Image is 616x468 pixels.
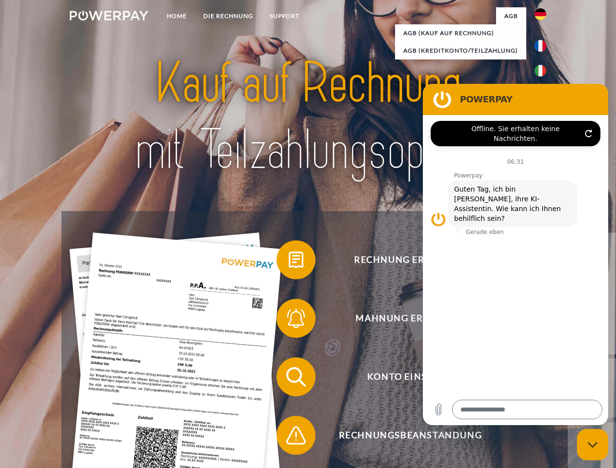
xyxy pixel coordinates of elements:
img: qb_bell.svg [284,306,308,331]
a: AGB (Kreditkonto/Teilzahlung) [395,42,526,59]
iframe: Messaging-Fenster [423,84,608,425]
span: Mahnung erhalten? [291,299,530,338]
img: qb_bill.svg [284,248,308,272]
a: AGB (Kauf auf Rechnung) [395,24,526,42]
img: logo-powerpay-white.svg [70,11,148,20]
a: SUPPORT [261,7,308,25]
img: it [535,65,546,77]
img: title-powerpay_de.svg [93,47,523,187]
span: Konto einsehen [291,357,530,396]
button: Rechnung erhalten? [277,240,530,279]
img: de [535,8,546,20]
iframe: Schaltfläche zum Öffnen des Messaging-Fensters; Konversation läuft [577,429,608,460]
img: qb_warning.svg [284,423,308,448]
button: Rechnungsbeanstandung [277,416,530,455]
a: agb [496,7,526,25]
button: Mahnung erhalten? [277,299,530,338]
a: Home [159,7,195,25]
img: fr [535,40,546,52]
button: Konto einsehen [277,357,530,396]
img: qb_search.svg [284,365,308,389]
a: DIE RECHNUNG [195,7,261,25]
span: Rechnung erhalten? [291,240,530,279]
span: Rechnungsbeanstandung [291,416,530,455]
